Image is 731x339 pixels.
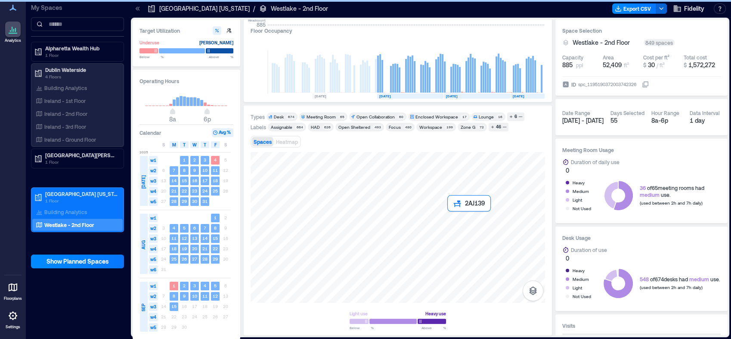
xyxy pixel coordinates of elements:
[419,124,442,130] div: Workspace
[192,256,197,261] text: 27
[139,149,148,155] span: 2025
[171,178,177,183] text: 14
[213,246,218,251] text: 22
[45,45,118,52] p: Alpharetta Wealth Hub
[684,4,704,13] span: Fidelity
[562,146,721,154] h3: Meeting Room Usage
[295,124,304,130] div: 664
[202,236,208,241] text: 14
[149,197,158,206] span: w5
[573,283,582,292] div: Light
[192,236,197,241] text: 13
[389,124,401,130] div: Focus
[657,62,665,68] span: / ft²
[149,302,158,311] span: w3
[204,115,211,123] span: 6p
[644,39,675,46] div: 849 spaces
[149,265,158,274] span: w6
[193,283,196,288] text: 3
[209,54,233,59] span: Above %
[173,293,175,299] text: 8
[689,276,709,282] span: medium
[139,54,164,59] span: Below %
[610,116,644,125] div: 55
[149,156,158,165] span: w1
[571,246,607,254] div: Duration of use
[31,3,124,12] p: My Spaces
[507,112,524,121] button: 6
[182,246,187,251] text: 19
[202,199,208,204] text: 31
[214,157,217,162] text: 4
[31,255,124,268] button: Show Planned Spaces
[202,256,208,261] text: 28
[562,117,604,124] span: [DATE] - [DATE]
[192,141,197,148] span: W
[271,4,328,13] p: Westlake - 2nd Floor
[214,225,217,230] text: 8
[46,257,109,266] span: Show Planned Spaces
[573,292,591,301] div: Not Used
[139,128,161,137] h3: Calendar
[224,141,227,148] span: S
[183,293,186,299] text: 9
[651,116,683,125] div: 8a - 6p
[690,109,720,116] div: Data Interval
[149,177,158,185] span: w3
[183,157,186,162] text: 1
[213,188,218,193] text: 25
[182,188,187,193] text: 22
[350,325,374,330] span: Below %
[478,124,485,130] div: 72
[513,113,518,121] div: 6
[415,114,458,120] div: Enclosed Workspace
[562,321,721,330] h3: Visits
[566,166,717,175] div: 0
[171,188,177,193] text: 21
[213,178,218,183] text: 18
[338,114,346,119] div: 65
[173,168,175,173] text: 7
[183,283,186,288] text: 2
[562,26,721,35] h3: Space Selection
[45,152,118,159] p: [GEOGRAPHIC_DATA][PERSON_NAME]
[202,246,208,251] text: 21
[139,26,233,35] h3: Target Utilization
[149,234,158,243] span: w3
[571,158,619,166] div: Duration of daily use
[573,38,640,47] button: Westlake - 2nd Floor
[251,124,266,131] div: Labels
[684,62,687,68] span: $
[44,97,86,104] p: Ireland - 1st Floor
[566,254,717,263] div: 0
[643,62,646,68] span: $
[182,256,187,261] text: 26
[1,277,25,304] a: Floorplans
[214,215,217,220] text: 1
[202,178,208,183] text: 17
[403,124,413,130] div: 480
[562,54,583,61] div: Capacity
[612,3,656,14] button: Export CSV
[624,62,629,68] span: ft²
[204,141,206,148] span: T
[173,225,175,230] text: 4
[193,157,196,162] text: 2
[562,61,573,69] span: 885
[44,221,94,228] p: Westlake - 2nd Floor
[688,61,715,68] span: 1,572,272
[573,38,630,47] span: Westlake - 2nd Floor
[44,136,96,143] p: Ireland - Ground Floor
[254,139,272,145] span: Spaces
[461,114,468,119] div: 17
[603,54,614,61] div: Area
[140,304,147,311] span: SEP
[45,52,118,59] p: 1 Floor
[149,323,158,332] span: w5
[274,114,284,120] div: Desk
[684,54,707,61] div: Total cost
[373,124,382,130] div: 493
[251,26,545,35] div: Floor Occupancy
[171,236,177,241] text: 11
[213,168,218,173] text: 11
